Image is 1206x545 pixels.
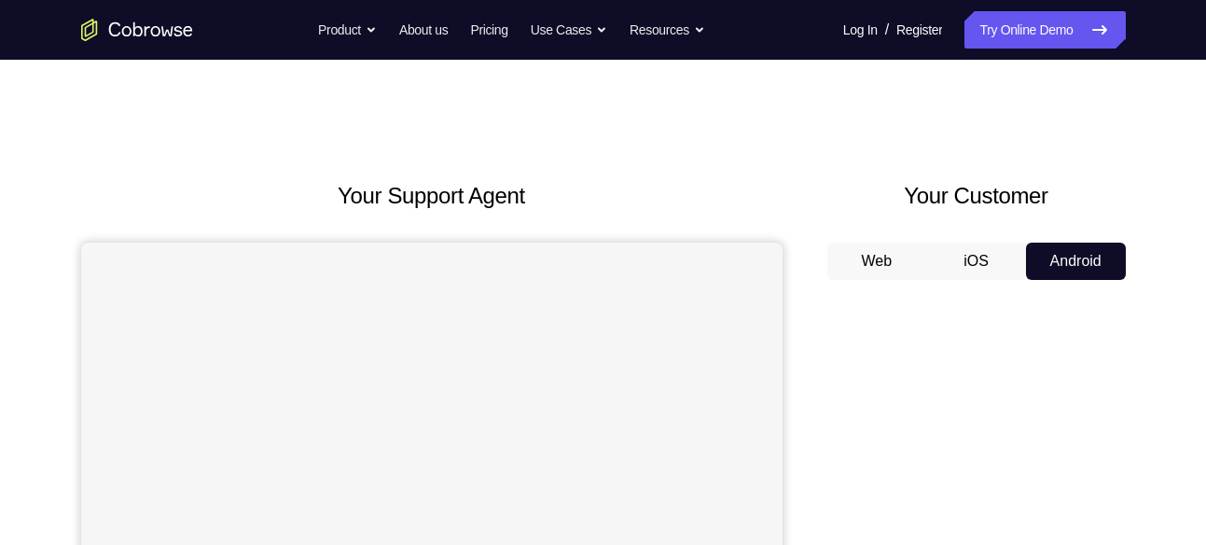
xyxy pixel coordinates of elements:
a: Log In [843,11,878,49]
a: Pricing [470,11,507,49]
span: / [885,19,889,41]
button: Resources [630,11,705,49]
a: Go to the home page [81,19,193,41]
a: Register [896,11,942,49]
button: Android [1026,243,1126,280]
button: Web [827,243,927,280]
button: Product [318,11,377,49]
h2: Your Support Agent [81,179,783,213]
button: iOS [926,243,1026,280]
a: Try Online Demo [964,11,1125,49]
a: About us [399,11,448,49]
button: Use Cases [531,11,607,49]
h2: Your Customer [827,179,1126,213]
